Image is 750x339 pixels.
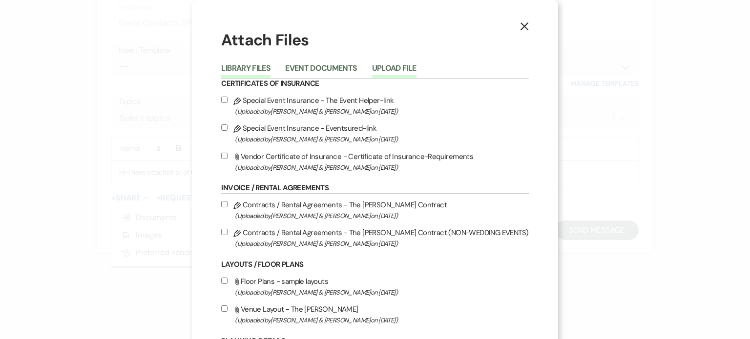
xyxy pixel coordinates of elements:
span: (Uploaded by [PERSON_NAME] & [PERSON_NAME] on [DATE] ) [235,134,528,145]
label: Contracts / Rental Agreements - The [PERSON_NAME] Contract (NON-WEDDING EVENTS) [221,226,528,249]
h6: Invoice / Rental Agreements [221,183,528,194]
input: Contracts / Rental Agreements - The [PERSON_NAME] Contract (NON-WEDDING EVENTS)(Uploaded by[PERSO... [221,229,228,235]
label: Venue Layout - The [PERSON_NAME] [221,303,528,326]
button: Library Files [221,64,271,78]
span: (Uploaded by [PERSON_NAME] & [PERSON_NAME] on [DATE] ) [235,315,528,326]
button: Upload File [372,64,417,78]
h6: Certificates of Insurance [221,79,528,89]
span: (Uploaded by [PERSON_NAME] & [PERSON_NAME] on [DATE] ) [235,210,528,221]
input: Vendor Certificate of Insurance - Certificate of Insurance-Requirements(Uploaded by[PERSON_NAME] ... [221,153,228,159]
input: Floor Plans - sample layouts(Uploaded by[PERSON_NAME] & [PERSON_NAME]on [DATE]) [221,278,228,284]
span: (Uploaded by [PERSON_NAME] & [PERSON_NAME] on [DATE] ) [235,106,528,117]
label: Vendor Certificate of Insurance - Certificate of Insurance-Requirements [221,150,528,173]
h1: Attach Files [221,29,528,51]
label: Floor Plans - sample layouts [221,275,528,298]
span: (Uploaded by [PERSON_NAME] & [PERSON_NAME] on [DATE] ) [235,238,528,249]
label: Special Event Insurance - The Event Helper-link [221,94,528,117]
span: (Uploaded by [PERSON_NAME] & [PERSON_NAME] on [DATE] ) [235,162,528,173]
label: Special Event Insurance - Eventsured-link [221,122,528,145]
input: Venue Layout - The [PERSON_NAME](Uploaded by[PERSON_NAME] & [PERSON_NAME]on [DATE]) [221,305,228,312]
button: Event Documents [285,64,357,78]
label: Contracts / Rental Agreements - The [PERSON_NAME] Contract [221,199,528,221]
span: (Uploaded by [PERSON_NAME] & [PERSON_NAME] on [DATE] ) [235,287,528,298]
input: Special Event Insurance - Eventsured-link(Uploaded by[PERSON_NAME] & [PERSON_NAME]on [DATE]) [221,124,228,131]
input: Special Event Insurance - The Event Helper-link(Uploaded by[PERSON_NAME] & [PERSON_NAME]on [DATE]) [221,97,228,103]
h6: Layouts / Floor Plans [221,259,528,270]
input: Contracts / Rental Agreements - The [PERSON_NAME] Contract(Uploaded by[PERSON_NAME] & [PERSON_NAM... [221,201,228,207]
